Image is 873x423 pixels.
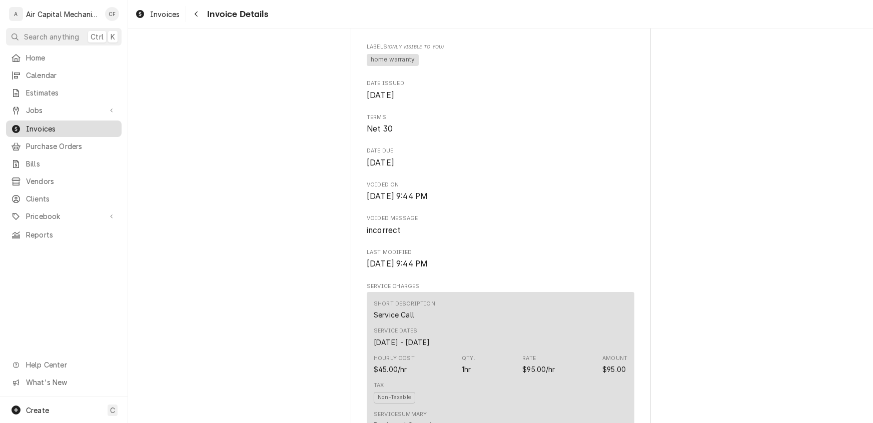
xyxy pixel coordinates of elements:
[522,354,536,362] div: Rate
[105,7,119,21] div: Charles Faure's Avatar
[367,181,634,189] span: Voided On
[26,193,117,204] span: Clients
[188,6,204,22] button: Navigate back
[6,226,122,243] a: Reports
[26,359,116,370] span: Help Center
[374,354,415,362] div: Hourly Cost
[374,327,430,347] div: Service Dates
[387,44,444,49] span: (Only Visible to You)
[602,364,626,374] div: Amount
[374,309,414,320] div: Short Description
[367,191,428,201] span: [DATE] 9:44 PM
[26,229,117,240] span: Reports
[6,28,122,45] button: Search anythingCtrlK
[367,190,634,202] span: Voided On
[374,381,384,389] div: Tax
[6,67,122,83] a: Calendar
[367,113,634,121] span: Terms
[6,138,122,154] a: Purchase Orders
[367,214,634,236] div: Voided Message
[367,181,634,202] div: Voided On
[6,190,122,207] a: Clients
[131,6,184,22] a: Invoices
[91,31,104,42] span: Ctrl
[367,43,634,51] span: Labels
[367,224,634,236] span: Voided Message
[6,49,122,66] a: Home
[26,377,116,387] span: What's New
[26,211,102,221] span: Pricebook
[6,120,122,137] a: Invoices
[367,225,400,235] span: incorrect
[602,354,627,374] div: Amount
[6,173,122,189] a: Vendors
[367,158,394,167] span: [DATE]
[367,54,419,66] span: home warranty
[367,282,634,290] span: Service Charges
[150,9,180,19] span: Invoices
[26,123,117,134] span: Invoices
[367,123,634,135] span: Terms
[367,157,634,169] span: Date Due
[367,147,634,168] div: Date Due
[367,214,634,222] span: Voided Message
[374,354,415,374] div: Cost
[374,327,417,335] div: Service Dates
[367,20,413,29] span: Service Call
[6,155,122,172] a: Bills
[24,31,79,42] span: Search anything
[367,79,634,101] div: Date Issued
[367,43,634,67] div: [object Object]
[6,374,122,390] a: Go to What's New
[6,356,122,373] a: Go to Help Center
[602,354,627,362] div: Amount
[374,392,415,403] span: Non-Taxable
[26,141,117,151] span: Purchase Orders
[110,405,115,415] span: C
[367,147,634,155] span: Date Due
[26,70,117,80] span: Calendar
[367,258,634,270] span: Last Modified
[111,31,115,42] span: K
[462,354,475,374] div: Quantity
[374,300,435,320] div: Short Description
[367,248,634,256] span: Last Modified
[9,7,23,21] div: A
[26,52,117,63] span: Home
[522,364,555,374] div: Price
[6,84,122,101] a: Estimates
[374,300,435,308] div: Short Description
[367,259,428,268] span: [DATE] 9:44 PM
[367,89,634,101] span: Date Issued
[26,176,117,186] span: Vendors
[367,52,634,67] span: [object Object]
[26,9,100,19] div: Air Capital Mechanical
[522,354,555,374] div: Price
[204,7,268,21] span: Invoice Details
[6,102,122,118] a: Go to Jobs
[374,364,407,374] div: Cost
[367,248,634,270] div: Last Modified
[367,90,394,100] span: [DATE]
[374,337,430,347] div: Service Dates
[26,158,117,169] span: Bills
[462,354,475,362] div: Qty.
[367,79,634,87] span: Date Issued
[367,113,634,135] div: Terms
[374,410,427,418] div: Service Summary
[26,105,102,115] span: Jobs
[6,208,122,224] a: Go to Pricebook
[462,364,471,374] div: Quantity
[9,7,23,21] div: Air Capital Mechanical's Avatar
[105,7,119,21] div: CF
[26,87,117,98] span: Estimates
[26,406,49,414] span: Create
[367,124,393,133] span: Net 30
